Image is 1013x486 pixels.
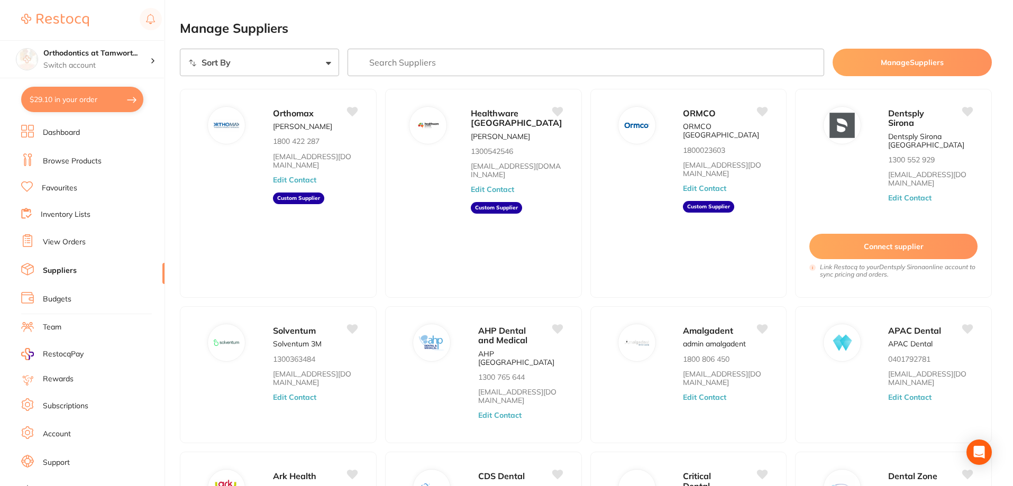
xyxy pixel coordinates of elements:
[478,388,562,405] a: [EMAIL_ADDRESS][DOMAIN_NAME]
[21,8,89,32] a: Restocq Logo
[888,108,924,128] span: Dentsply Sirona
[888,340,933,348] p: APAC Dental
[273,355,315,363] p: 1300363484
[683,146,725,154] p: 1800023603
[829,113,855,138] img: Dentsply Sirona
[966,439,992,465] div: Open Intercom Messenger
[180,21,992,36] h2: Manage Suppliers
[888,370,972,387] a: [EMAIL_ADDRESS][DOMAIN_NAME]
[683,122,767,139] p: ORMCO [GEOGRAPHIC_DATA]
[478,350,562,366] p: AHP [GEOGRAPHIC_DATA]
[43,60,150,71] p: Switch account
[683,325,733,336] span: Amalgadent
[683,355,729,363] p: 1800 806 450
[43,48,150,59] h4: Orthodontics at Tamworth
[809,234,978,259] button: Connect supplier
[683,370,767,387] a: [EMAIL_ADDRESS][DOMAIN_NAME]
[683,108,716,118] span: ORMCO
[43,429,71,439] a: Account
[43,401,88,411] a: Subscriptions
[471,108,562,128] span: Healthware [GEOGRAPHIC_DATA]
[888,471,937,481] span: Dental Zone
[415,113,441,138] img: Healthware Australia
[624,113,650,138] img: ORMCO
[21,348,84,360] a: RestocqPay
[273,137,320,145] p: 1800 422 287
[41,209,90,220] a: Inventory Lists
[833,49,992,76] button: ManageSuppliers
[888,132,972,149] p: Dentsply Sirona [GEOGRAPHIC_DATA]
[273,393,316,401] button: Edit Contact
[888,355,930,363] p: 0401792781
[273,152,357,169] a: [EMAIL_ADDRESS][DOMAIN_NAME]
[43,294,71,305] a: Budgets
[471,185,514,194] button: Edit Contact
[273,176,316,184] button: Edit Contact
[683,393,726,401] button: Edit Contact
[42,183,77,194] a: Favourites
[683,184,726,192] button: Edit Contact
[478,373,525,381] p: 1300 765 644
[888,155,935,164] p: 1300 552 929
[478,325,527,345] span: AHP Dental and Medical
[419,330,444,355] img: AHP Dental and Medical
[471,132,530,141] p: [PERSON_NAME]
[273,122,332,131] p: [PERSON_NAME]
[348,49,825,76] input: Search Suppliers
[888,170,972,187] a: [EMAIL_ADDRESS][DOMAIN_NAME]
[471,162,562,179] a: [EMAIL_ADDRESS][DOMAIN_NAME]
[683,340,746,348] p: admin amalgadent
[43,237,86,247] a: View Orders
[273,471,316,481] span: Ark Health
[624,330,650,355] img: Amalgadent
[273,340,322,348] p: Solventum 3M
[43,127,80,138] a: Dashboard
[214,113,240,138] img: Orthomax
[16,49,38,70] img: Orthodontics at Tamworth
[43,457,70,468] a: Support
[829,330,855,355] img: APAC Dental
[43,374,74,384] a: Rewards
[888,194,932,202] button: Edit Contact
[471,147,513,155] p: 1300542546
[43,349,84,360] span: RestocqPay
[683,161,767,178] a: [EMAIL_ADDRESS][DOMAIN_NAME]
[683,201,734,213] aside: Custom Supplier
[43,156,102,167] a: Browse Products
[273,108,314,118] span: Orthomax
[21,87,143,112] button: $29.10 in your order
[478,411,522,419] button: Edit Contact
[21,348,34,360] img: RestocqPay
[21,14,89,26] img: Restocq Logo
[471,202,522,214] aside: Custom Supplier
[214,330,240,355] img: Solventum
[820,263,978,278] i: Link Restocq to your Dentsply Sirona online account to sync pricing and orders.
[273,370,357,387] a: [EMAIL_ADDRESS][DOMAIN_NAME]
[478,471,525,481] span: CDS Dental
[43,265,77,276] a: Suppliers
[273,325,316,336] span: Solventum
[43,322,61,333] a: Team
[888,393,932,401] button: Edit Contact
[888,325,941,336] span: APAC Dental
[273,192,324,204] aside: Custom Supplier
